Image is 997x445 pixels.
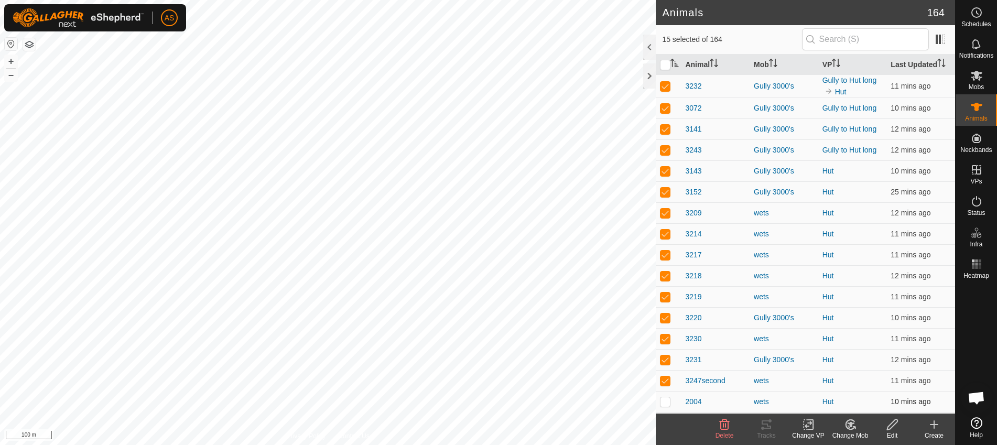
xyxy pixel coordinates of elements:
[802,28,929,50] input: Search (S)
[769,60,777,69] p-sorticon: Activate to sort
[822,76,877,84] a: Gully to Hut long
[822,230,834,238] a: Hut
[716,432,734,439] span: Delete
[5,69,17,81] button: –
[287,431,326,441] a: Privacy Policy
[960,147,992,153] span: Neckbands
[681,55,750,75] th: Animal
[891,292,930,301] span: 17 Sept 2025, 5:17 pm
[891,209,930,217] span: 17 Sept 2025, 5:16 pm
[891,313,930,322] span: 17 Sept 2025, 5:18 pm
[822,397,834,406] a: Hut
[822,292,834,301] a: Hut
[745,431,787,440] div: Tracks
[913,431,955,440] div: Create
[754,354,814,365] div: Gully 3000's
[822,125,877,133] a: Gully to Hut long
[891,104,930,112] span: 17 Sept 2025, 5:18 pm
[685,187,701,198] span: 3152
[822,188,834,196] a: Hut
[685,291,701,302] span: 3219
[970,241,982,247] span: Infra
[685,354,701,365] span: 3231
[959,52,993,59] span: Notifications
[5,55,17,68] button: +
[754,375,814,386] div: wets
[754,312,814,323] div: Gully 3000's
[961,21,991,27] span: Schedules
[891,397,930,406] span: 17 Sept 2025, 5:18 pm
[822,313,834,322] a: Hut
[685,124,701,135] span: 3141
[662,34,801,45] span: 15 selected of 164
[891,355,930,364] span: 17 Sept 2025, 5:16 pm
[886,55,955,75] th: Last Updated
[829,431,871,440] div: Change Mob
[685,375,725,386] span: 3247second
[685,270,701,281] span: 3218
[970,432,983,438] span: Help
[818,55,887,75] th: VP
[685,312,701,323] span: 3220
[965,115,988,122] span: Animals
[754,208,814,219] div: wets
[754,270,814,281] div: wets
[822,334,834,343] a: Hut
[685,103,701,114] span: 3072
[961,382,992,414] div: Open chat
[891,125,930,133] span: 17 Sept 2025, 5:16 pm
[822,104,877,112] a: Gully to Hut long
[937,60,946,69] p-sorticon: Activate to sort
[822,251,834,259] a: Hut
[891,251,930,259] span: 17 Sept 2025, 5:17 pm
[967,210,985,216] span: Status
[822,355,834,364] a: Hut
[787,431,829,440] div: Change VP
[685,396,701,407] span: 2004
[832,60,840,69] p-sorticon: Activate to sort
[685,166,701,177] span: 3143
[754,187,814,198] div: Gully 3000's
[338,431,369,441] a: Contact Us
[969,84,984,90] span: Mobs
[685,81,701,92] span: 3232
[754,124,814,135] div: Gully 3000's
[685,229,701,240] span: 3214
[891,188,930,196] span: 17 Sept 2025, 5:03 pm
[754,396,814,407] div: wets
[685,208,701,219] span: 3209
[750,55,818,75] th: Mob
[754,291,814,302] div: wets
[5,38,17,50] button: Reset Map
[822,146,877,154] a: Gully to Hut long
[23,38,36,51] button: Map Layers
[685,333,701,344] span: 3230
[685,249,701,261] span: 3217
[956,413,997,442] a: Help
[927,5,945,20] span: 164
[970,178,982,184] span: VPs
[963,273,989,279] span: Heatmap
[754,103,814,114] div: Gully 3000's
[13,8,144,27] img: Gallagher Logo
[871,431,913,440] div: Edit
[754,229,814,240] div: wets
[891,376,930,385] span: 17 Sept 2025, 5:17 pm
[891,272,930,280] span: 17 Sept 2025, 5:16 pm
[670,60,679,69] p-sorticon: Activate to sort
[754,166,814,177] div: Gully 3000's
[754,249,814,261] div: wets
[710,60,718,69] p-sorticon: Activate to sort
[165,13,175,24] span: AS
[822,376,834,385] a: Hut
[891,334,930,343] span: 17 Sept 2025, 5:17 pm
[835,88,847,96] a: Hut
[662,6,927,19] h2: Animals
[891,82,930,90] span: 17 Sept 2025, 5:17 pm
[891,167,930,175] span: 17 Sept 2025, 5:18 pm
[754,145,814,156] div: Gully 3000's
[822,209,834,217] a: Hut
[822,272,834,280] a: Hut
[754,81,814,92] div: Gully 3000's
[685,145,701,156] span: 3243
